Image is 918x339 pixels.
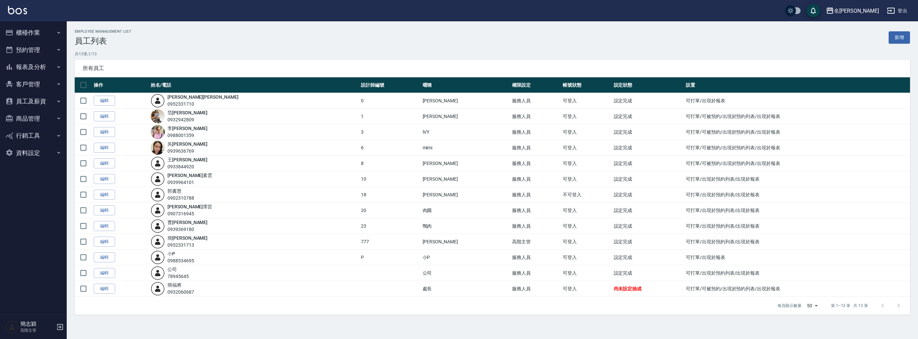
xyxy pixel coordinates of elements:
img: Person [5,320,19,334]
span: 尚未設定抽成 [614,286,642,291]
img: user-login-man-human-body-mobile-person-512.png [151,219,165,233]
td: 設定完成 [612,218,684,234]
a: 編輯 [94,96,115,106]
td: IVY [421,124,511,140]
a: 公司 [167,267,177,272]
td: 可登入 [561,203,612,218]
td: 服務人員 [510,187,561,203]
td: 可打單/可被預約/出現於預約列表/出現於報表 [684,109,910,124]
button: 商品管理 [3,110,64,127]
a: 編輯 [94,205,115,216]
td: 可登入 [561,234,612,250]
td: [PERSON_NAME] [421,234,511,250]
a: 編輯 [94,174,115,184]
th: 權限設定 [510,77,561,93]
td: 20 [359,203,421,218]
img: user-login-man-human-body-mobile-person-512.png [151,203,165,217]
td: 設定完成 [612,203,684,218]
a: [PERSON_NAME]霈芸 [167,204,212,209]
p: 共 13 筆, 1 / 13 [75,51,910,57]
td: 服務人員 [510,140,561,156]
a: 編輯 [94,221,115,231]
td: 8 [359,156,421,171]
a: 新增 [889,31,910,44]
td: 可打單/出現於預約列表/出現於報表 [684,171,910,187]
th: 姓名/電話 [149,77,359,93]
button: save [807,4,820,17]
button: 櫃檯作業 [3,24,64,41]
a: 編輯 [94,190,115,200]
img: user-login-man-human-body-mobile-person-512.png [151,94,165,108]
div: 0939964101 [167,179,212,186]
img: user-login-man-human-body-mobile-person-512.png [151,282,165,296]
a: 編輯 [94,284,115,294]
td: 可登入 [561,171,612,187]
img: user-login-man-human-body-mobile-person-512.png [151,235,165,249]
td: 可登入 [561,93,612,109]
img: Logo [8,6,27,14]
img: avatar.jpeg [151,141,165,155]
span: 所有員工 [83,65,902,72]
button: 資料設定 [3,144,64,162]
td: 服務人員 [510,124,561,140]
td: 可登入 [561,109,612,124]
td: [PERSON_NAME] [421,171,511,187]
td: 設定完成 [612,124,684,140]
td: [PERSON_NAME] [421,93,511,109]
a: 范[PERSON_NAME] [167,110,207,115]
td: 設定完成 [612,109,684,124]
div: 0902310788 [167,195,194,202]
td: 服務人員 [510,218,561,234]
td: 可打單/出現於預約列表/出現於報表 [684,218,910,234]
td: 可打單/出現於報表 [684,93,910,109]
td: 服務人員 [510,265,561,281]
td: 設定完成 [612,265,684,281]
div: 0932060687 [167,289,194,296]
a: 編輯 [94,237,115,247]
th: 設計師編號 [359,77,421,93]
div: 0932942809 [167,116,207,123]
td: 可登入 [561,250,612,265]
button: 客戶管理 [3,76,64,93]
button: 預約管理 [3,41,64,59]
p: 第 1–13 筆 共 13 筆 [831,303,868,309]
div: 0933844920 [167,163,207,170]
td: 可打單/可被預約/出現於預約列表/出現於報表 [684,156,910,171]
td: 公司 [421,265,511,281]
h2: Employee Management List [75,29,131,34]
th: 暱稱 [421,77,511,93]
img: user-login-man-human-body-mobile-person-512.png [151,172,165,186]
td: [PERSON_NAME] [421,109,511,124]
a: 簡[PERSON_NAME] [167,235,207,241]
td: 設定完成 [612,156,684,171]
a: 郭書慧 [167,188,181,194]
div: 78945645 [167,273,189,280]
div: 0939369180 [167,226,207,233]
div: 50 [804,297,820,315]
td: 服務人員 [510,156,561,171]
td: 設定完成 [612,140,684,156]
td: 服務人員 [510,203,561,218]
td: P [359,250,421,265]
div: 0988534695 [167,257,194,264]
button: 名[PERSON_NAME] [823,4,882,18]
a: 李[PERSON_NAME] [167,126,207,131]
th: 設定狀態 [612,77,684,93]
td: 18 [359,187,421,203]
td: 可打單/可被預約/出現於預約列表/出現於報表 [684,124,910,140]
td: 可打單/出現於預約列表/出現於報表 [684,203,910,218]
td: 高階主管 [510,234,561,250]
div: 名[PERSON_NAME] [834,7,879,15]
a: 編輯 [94,127,115,137]
div: 0939636769 [167,148,207,155]
td: 3 [359,124,421,140]
a: 小P [167,251,175,256]
h5: 簡志穎 [20,321,54,327]
td: 可登入 [561,218,612,234]
td: 肉圓 [421,203,511,218]
a: 簡福將 [167,282,181,288]
a: [PERSON_NAME]素雲 [167,173,212,178]
td: 處長 [421,281,511,297]
a: [PERSON_NAME][PERSON_NAME] [167,94,239,100]
button: 報表及分析 [3,58,64,76]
